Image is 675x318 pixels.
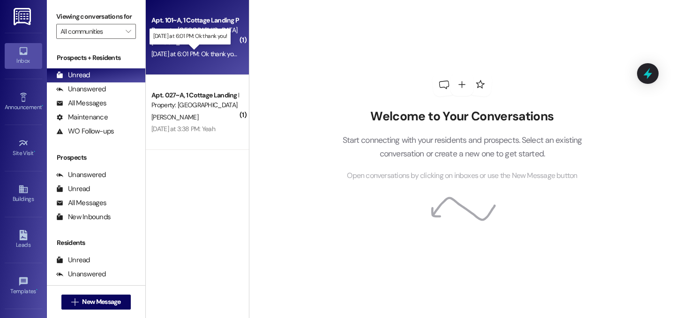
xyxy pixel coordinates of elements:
[126,28,131,35] i: 
[5,274,42,299] a: Templates •
[60,24,121,39] input: All communities
[36,287,37,293] span: •
[151,90,238,100] div: Apt. 027~A, 1 Cottage Landing Properties LLC
[47,53,145,63] div: Prospects + Residents
[328,109,596,124] h2: Welcome to Your Conversations
[56,184,90,194] div: Unread
[56,112,108,122] div: Maintenance
[56,9,136,24] label: Viewing conversations for
[151,125,215,133] div: [DATE] at 3:38 PM: Yeah
[151,50,239,58] div: [DATE] at 6:01 PM: Ok thank you!
[42,103,43,109] span: •
[47,238,145,248] div: Residents
[347,170,577,182] span: Open conversations by clicking on inboxes or use the New Message button
[5,43,42,68] a: Inbox
[56,269,106,279] div: Unanswered
[56,283,106,293] div: All Messages
[61,295,131,310] button: New Message
[56,98,106,108] div: All Messages
[56,198,106,208] div: All Messages
[56,84,106,94] div: Unanswered
[151,113,198,121] span: [PERSON_NAME]
[151,38,198,46] span: [PERSON_NAME]
[5,227,42,252] a: Leads
[153,32,227,40] p: [DATE] at 6:01 PM: Ok thank you!
[5,135,42,161] a: Site Visit •
[151,15,238,25] div: Apt. 101~A, 1 Cottage Landing Properties LLC
[47,153,145,163] div: Prospects
[56,255,90,265] div: Unread
[151,25,238,35] div: Property: [GEOGRAPHIC_DATA] [GEOGRAPHIC_DATA]
[56,212,111,222] div: New Inbounds
[56,170,106,180] div: Unanswered
[5,181,42,207] a: Buildings
[14,8,33,25] img: ResiDesk Logo
[56,70,90,80] div: Unread
[151,100,238,110] div: Property: [GEOGRAPHIC_DATA] [GEOGRAPHIC_DATA]
[328,133,596,160] p: Start connecting with your residents and prospects. Select an existing conversation or create a n...
[56,126,114,136] div: WO Follow-ups
[34,148,35,155] span: •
